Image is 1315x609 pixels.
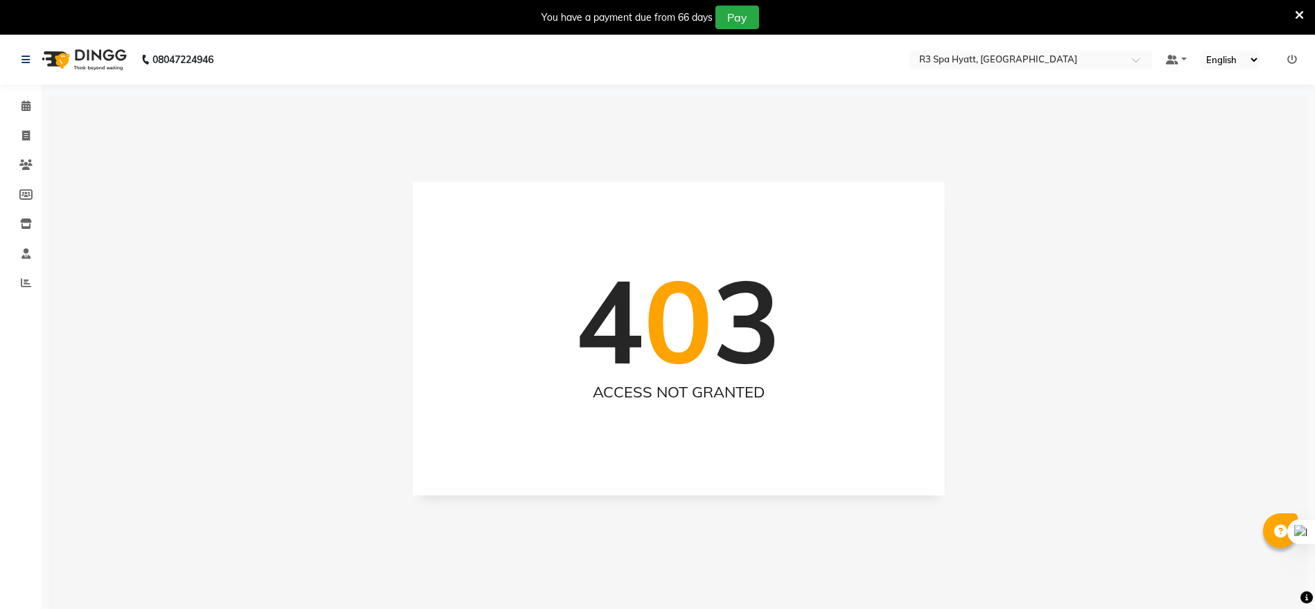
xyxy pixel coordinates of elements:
[35,40,130,79] img: logo
[644,248,713,392] span: 0
[153,40,214,79] b: 08047224946
[440,383,916,401] h2: ACCESS NOT GRANTED
[715,6,759,29] button: Pay
[541,10,713,25] div: You have a payment due from 66 days
[1257,554,1301,595] iframe: chat widget
[575,252,781,389] h1: 4 3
